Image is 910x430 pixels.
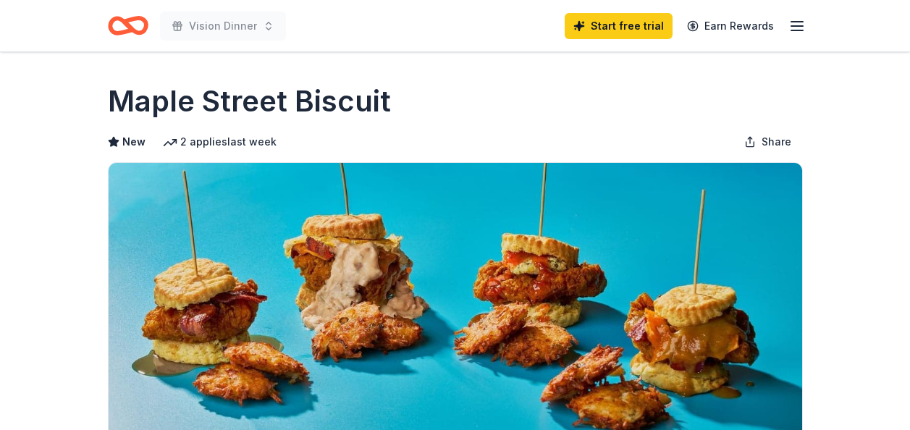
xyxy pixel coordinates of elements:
button: Vision Dinner [160,12,286,41]
button: Share [733,127,803,156]
a: Home [108,9,148,43]
span: New [122,133,146,151]
a: Start free trial [565,13,673,39]
span: Share [762,133,791,151]
h1: Maple Street Biscuit [108,81,391,122]
a: Earn Rewards [678,13,783,39]
div: 2 applies last week [163,133,277,151]
span: Vision Dinner [189,17,257,35]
